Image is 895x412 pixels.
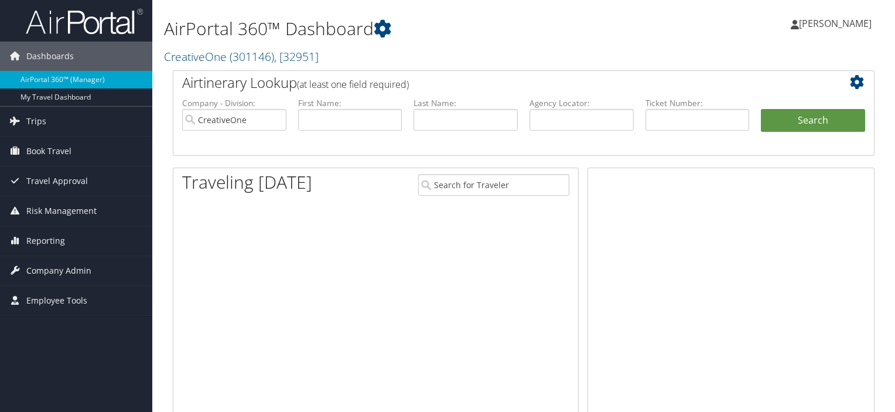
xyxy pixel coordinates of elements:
[26,226,65,256] span: Reporting
[799,17,872,30] span: [PERSON_NAME]
[182,97,286,109] label: Company - Division:
[791,6,883,41] a: [PERSON_NAME]
[26,166,88,196] span: Travel Approval
[26,196,97,226] span: Risk Management
[26,256,91,285] span: Company Admin
[761,109,865,132] button: Search
[26,137,71,166] span: Book Travel
[164,49,319,64] a: CreativeOne
[274,49,319,64] span: , [ 32951 ]
[182,170,312,195] h1: Traveling [DATE]
[182,73,807,93] h2: Airtinerary Lookup
[645,97,750,109] label: Ticket Number:
[26,286,87,315] span: Employee Tools
[164,16,644,41] h1: AirPortal 360™ Dashboard
[414,97,518,109] label: Last Name:
[26,42,74,71] span: Dashboards
[530,97,634,109] label: Agency Locator:
[297,78,409,91] span: (at least one field required)
[26,8,143,35] img: airportal-logo.png
[230,49,274,64] span: ( 301146 )
[418,174,569,196] input: Search for Traveler
[298,97,402,109] label: First Name:
[26,107,46,136] span: Trips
